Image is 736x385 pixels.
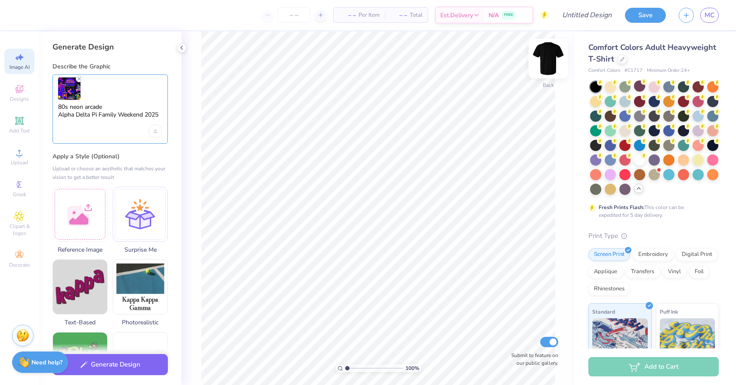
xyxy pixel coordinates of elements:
[277,7,311,23] input: – –
[700,8,719,23] a: MC
[592,318,648,361] img: Standard
[507,351,558,367] label: Submit to feature on our public gallery.
[13,191,26,198] span: Greek
[588,248,630,261] div: Screen Print
[53,260,107,314] img: Text-Based
[9,127,30,134] span: Add Text
[662,265,687,278] div: Vinyl
[405,364,419,372] span: 100 %
[53,152,168,161] label: Apply a Style (Optional)
[660,318,715,361] img: Puff Ink
[410,11,423,20] span: Total
[11,159,28,166] span: Upload
[531,41,566,76] img: Back
[53,62,168,71] label: Describe the Graphic
[53,42,168,52] div: Generate Design
[588,67,620,74] span: Comfort Colors
[588,231,719,241] div: Print Type
[53,245,108,254] span: Reference Image
[633,248,674,261] div: Embroidery
[9,262,30,268] span: Decorate
[705,10,714,20] span: MC
[689,265,709,278] div: Foil
[555,6,618,24] input: Untitled Design
[359,11,380,20] span: Per Item
[339,11,356,20] span: – –
[113,260,167,314] img: Photorealistic
[58,77,80,100] img: Upload 1
[148,124,162,138] div: Upload image
[53,164,168,182] div: Upload or choose an aesthetic that matches your vision to get a better result
[440,11,473,20] span: Est. Delivery
[660,307,678,316] span: Puff Ink
[676,248,718,261] div: Digital Print
[625,265,660,278] div: Transfers
[588,283,630,296] div: Rhinestones
[543,81,554,89] div: Back
[599,204,644,211] strong: Fresh Prints Flash:
[9,64,30,71] span: Image AI
[592,307,615,316] span: Standard
[625,8,666,23] button: Save
[599,203,705,219] div: This color can be expedited for 5 day delivery.
[113,245,168,254] span: Surprise Me
[58,103,162,125] textarea: 80s neon arcade Alpha Delta Pi Family Weekend 2025
[390,11,407,20] span: – –
[53,318,108,327] span: Text-Based
[625,67,643,74] span: # C1717
[76,75,83,82] svg: Remove uploaded image
[10,95,29,102] span: Designs
[489,11,499,20] span: N/A
[588,265,623,278] div: Applique
[4,223,34,237] span: Clipart & logos
[113,318,168,327] span: Photorealistic
[53,354,168,375] button: Generate Design
[588,42,716,64] span: Comfort Colors Adult Heavyweight T-Shirt
[647,67,690,74] span: Minimum Order: 24 +
[31,358,62,367] strong: Need help?
[504,12,513,18] span: FREE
